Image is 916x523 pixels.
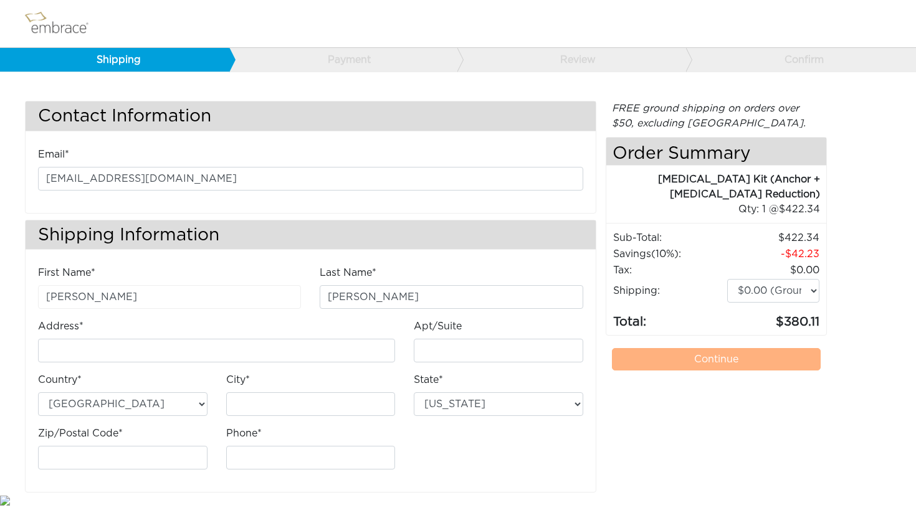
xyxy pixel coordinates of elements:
[22,8,103,39] img: logo.png
[651,249,679,259] span: (10%)
[685,48,915,72] a: Confirm
[26,101,596,131] h3: Contact Information
[226,372,250,387] label: City*
[613,303,727,332] td: Total:
[38,147,69,162] label: Email*
[229,48,458,72] a: Payment
[606,138,826,166] h4: Order Summary
[612,348,821,370] a: Continue
[727,262,820,278] td: 0.00
[320,265,376,280] label: Last Name*
[414,372,443,387] label: State*
[727,303,820,332] td: 380.11
[606,172,820,202] div: [MEDICAL_DATA] Kit (Anchor + [MEDICAL_DATA] Reduction)
[414,319,462,334] label: Apt/Suite
[727,230,820,246] td: 422.34
[613,262,727,278] td: Tax:
[613,246,727,262] td: Savings :
[606,101,827,131] div: FREE ground shipping on orders over $50, excluding [GEOGRAPHIC_DATA].
[613,278,727,303] td: Shipping:
[779,204,820,214] span: 422.34
[226,426,262,441] label: Phone*
[38,319,83,334] label: Address*
[622,202,820,217] div: 1 @
[38,372,82,387] label: Country*
[38,426,123,441] label: Zip/Postal Code*
[457,48,686,72] a: Review
[613,230,727,246] td: Sub-Total:
[727,246,820,262] td: 42.23
[38,265,95,280] label: First Name*
[26,220,596,250] h3: Shipping Information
